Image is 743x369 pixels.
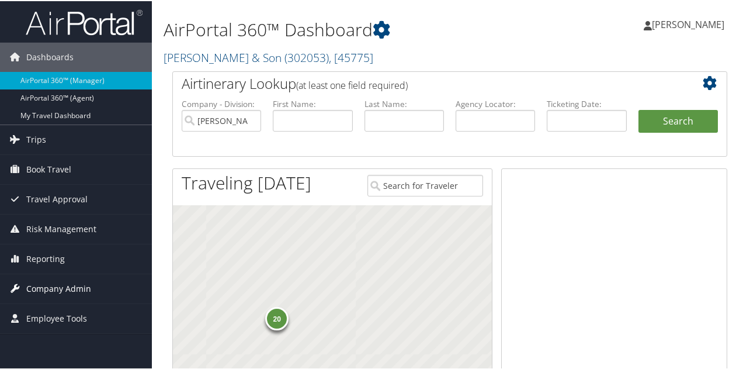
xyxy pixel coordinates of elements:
[284,49,329,64] span: ( 302053 )
[547,97,626,109] label: Ticketing Date:
[273,97,352,109] label: First Name:
[26,243,65,273] span: Reporting
[26,184,88,213] span: Travel Approval
[652,17,724,30] span: [PERSON_NAME]
[26,42,74,71] span: Dashboards
[638,109,718,132] button: Search
[329,49,373,64] span: , [ 45775 ]
[26,124,46,153] span: Trips
[182,170,311,194] h1: Traveling [DATE]
[26,154,71,183] span: Book Travel
[182,73,672,92] h2: Airtinerary Lookup
[182,97,261,109] label: Company - Division:
[367,174,482,195] input: Search for Traveler
[364,97,444,109] label: Last Name:
[26,213,96,243] span: Risk Management
[296,78,408,91] span: (at least one field required)
[164,49,373,64] a: [PERSON_NAME] & Son
[265,306,289,329] div: 20
[26,303,87,332] span: Employee Tools
[456,97,535,109] label: Agency Locator:
[164,16,545,41] h1: AirPortal 360™ Dashboard
[644,6,736,41] a: [PERSON_NAME]
[26,273,91,302] span: Company Admin
[26,8,143,35] img: airportal-logo.png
